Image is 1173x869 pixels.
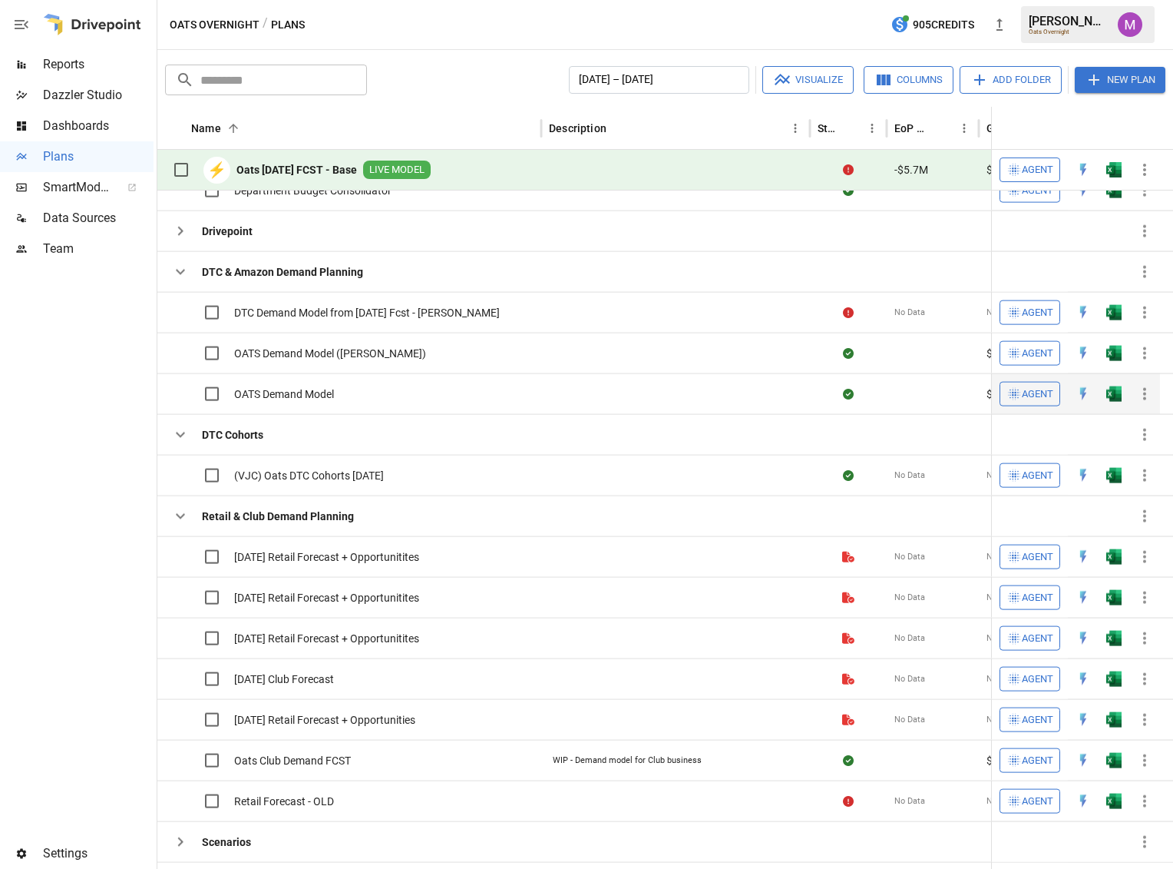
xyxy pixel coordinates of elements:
[43,117,154,135] span: Dashboards
[1000,158,1060,182] button: Agent
[1076,386,1091,402] div: Open in Quick Edit
[234,712,415,728] span: [DATE] Retail Forecast + Opportunities
[1106,346,1122,361] div: Open in Excel
[608,118,629,139] button: Sort
[986,753,1023,768] span: $44.3M
[1076,183,1091,198] img: quick-edit-flash.b8aec18c.svg
[1106,712,1122,728] div: Open in Excel
[553,755,702,767] div: WIP - Demand model for Club business
[234,386,334,402] span: OATS Demand Model
[1022,385,1053,403] span: Agent
[1106,753,1122,768] img: excel-icon.76473adf.svg
[1000,381,1060,406] button: Agent
[234,549,419,565] span: [DATE] Retail Forecast + Opportunitites
[1106,549,1122,565] img: excel-icon.76473adf.svg
[234,753,351,768] span: Oats Club Demand FCST
[1075,67,1165,93] button: New Plan
[202,427,263,443] b: DTC Cohorts
[1022,751,1053,769] span: Agent
[986,122,1038,134] div: Gross Sales
[43,209,154,227] span: Data Sources
[894,592,925,604] span: No Data
[202,224,253,239] b: Drivepoint
[1076,305,1091,320] img: quick-edit-flash.b8aec18c.svg
[1076,346,1091,361] div: Open in Quick Edit
[1076,162,1091,177] img: quick-edit-flash.b8aec18c.svg
[842,712,854,728] div: File is not a valid Drivepoint model
[960,66,1062,94] button: Add Folder
[234,590,419,605] span: [DATE] Retail Forecast + Opportunitites
[1076,794,1091,809] div: Open in Quick Edit
[234,468,384,483] span: (VJC) Oats DTC Cohorts [DATE]
[1076,631,1091,646] div: Open in Quick Edit
[843,346,854,361] div: Sync complete
[1000,463,1060,487] button: Agent
[1029,14,1109,28] div: [PERSON_NAME]
[263,15,268,35] div: /
[1106,305,1122,320] img: excel-icon.76473adf.svg
[894,551,925,563] span: No Data
[1022,303,1053,321] span: Agent
[1022,792,1053,810] span: Agent
[1076,305,1091,320] div: Open in Quick Edit
[843,162,854,177] div: Error during sync.
[986,632,1017,645] span: No Data
[1076,549,1091,565] div: Open in Quick Edit
[1106,468,1122,483] img: excel-icon.76473adf.svg
[842,549,854,565] div: File is not a valid Drivepoint model
[1076,672,1091,687] img: quick-edit-flash.b8aec18c.svg
[842,672,854,687] div: File is not a valid Drivepoint model
[986,469,1017,482] span: No Data
[1106,346,1122,361] img: excel-icon.76473adf.svg
[986,162,1029,177] span: $254.7M
[913,15,974,35] span: 905 Credits
[1106,794,1122,809] img: excel-icon.76473adf.svg
[1106,183,1122,198] div: Open in Excel
[785,118,806,139] button: Description column menu
[1000,544,1060,569] button: Agent
[1106,631,1122,646] div: Open in Excel
[1076,753,1091,768] div: Open in Quick Edit
[986,592,1017,604] span: No Data
[843,183,854,198] div: Sync complete
[1000,625,1060,650] button: Agent
[110,176,121,195] span: ™
[202,264,363,280] b: DTC & Amazon Demand Planning
[191,122,221,134] div: Name
[43,148,154,166] span: Plans
[894,122,930,134] div: EoP Cash
[1106,305,1122,320] div: Open in Excel
[1022,161,1053,179] span: Agent
[986,795,1017,808] span: No Data
[840,118,861,139] button: Sort
[894,469,925,482] span: No Data
[363,163,431,177] span: LIVE MODEL
[43,844,154,863] span: Settings
[1029,28,1109,35] div: Oats Overnight
[1106,162,1122,177] div: Open in Excel
[843,386,854,402] div: Sync complete
[1076,468,1091,483] img: quick-edit-flash.b8aec18c.svg
[1076,712,1091,728] div: Open in Quick Edit
[1022,181,1053,199] span: Agent
[1109,3,1152,46] button: Umer Muhammed
[986,551,1017,563] span: No Data
[818,122,838,134] div: Status
[170,15,259,35] button: Oats Overnight
[1022,548,1053,566] span: Agent
[1076,590,1091,605] div: Open in Quick Edit
[1106,468,1122,483] div: Open in Excel
[1076,162,1091,177] div: Open in Quick Edit
[223,118,244,139] button: Sort
[234,305,500,320] span: DTC Demand Model from [DATE] Fcst - [PERSON_NAME]
[1138,118,1160,139] button: Sort
[984,9,1015,40] button: New version available, click to update!
[1076,183,1091,198] div: Open in Quick Edit
[986,346,1029,361] span: $267.7M
[894,795,925,808] span: No Data
[932,118,953,139] button: Sort
[1022,589,1053,606] span: Agent
[894,162,928,177] span: -$5.7M
[884,11,980,39] button: 905Credits
[1076,672,1091,687] div: Open in Quick Edit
